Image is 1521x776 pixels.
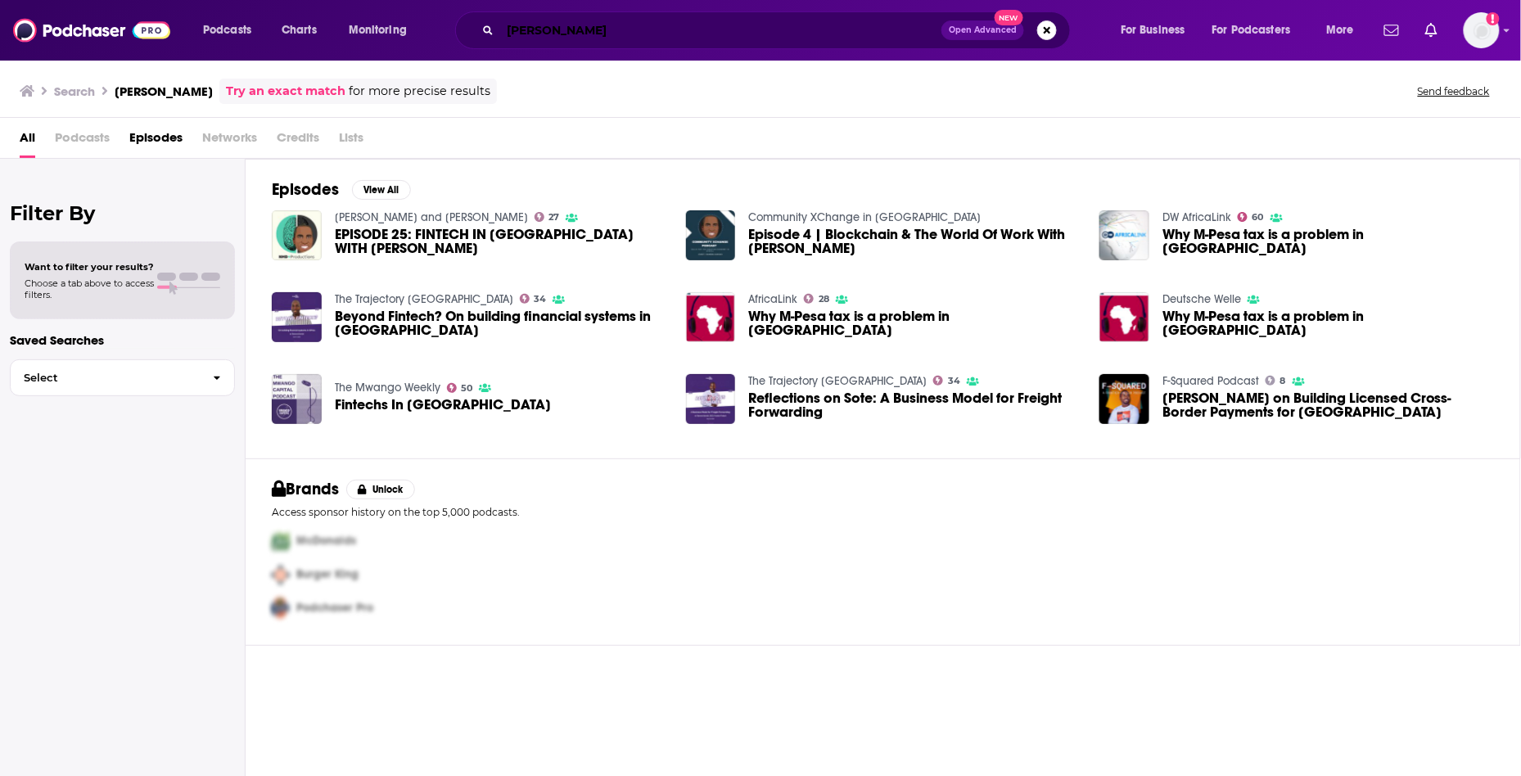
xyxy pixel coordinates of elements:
button: View All [352,180,411,200]
h2: Brands [272,479,340,499]
span: Burger King [296,568,359,582]
a: 34 [520,294,547,304]
img: Third Pro Logo [265,592,296,625]
img: User Profile [1464,12,1500,48]
span: Networks [202,124,257,158]
span: 27 [548,214,559,221]
span: Choose a tab above to access filters. [25,277,154,300]
span: 28 [819,296,829,303]
span: 50 [461,385,472,392]
a: 28 [804,294,829,304]
button: Send feedback [1413,84,1495,98]
a: Reflections on Sote: A Business Model for Freight Forwarding [748,391,1080,419]
span: Select [11,372,200,383]
img: Podchaser - Follow, Share and Rate Podcasts [13,15,170,46]
h2: Filter By [10,201,235,225]
img: Second Pro Logo [265,558,296,592]
button: open menu [1109,17,1206,43]
a: Episodes [129,124,183,158]
a: All [20,124,35,158]
a: Why M-Pesa tax is a problem in Kenya [1162,309,1494,337]
a: Show notifications dropdown [1419,16,1444,44]
span: Why M-Pesa tax is a problem in [GEOGRAPHIC_DATA] [1162,228,1494,255]
a: DW AfricaLink [1162,210,1231,224]
a: EpisodesView All [272,179,411,200]
span: Want to filter your results? [25,261,154,273]
img: Why M-Pesa tax is a problem in Kenya [1099,292,1149,342]
span: More [1326,19,1354,42]
span: New [995,10,1024,25]
span: For Business [1121,19,1185,42]
span: 34 [948,377,960,385]
a: Fintechs In Africa [335,398,551,412]
span: McDonalds [296,535,356,548]
a: F-Squared Podcast [1162,374,1259,388]
a: Beyond Fintech? On building financial systems in Africa [335,309,666,337]
h3: [PERSON_NAME] [115,83,213,99]
button: Unlock [346,480,416,499]
span: Podcasts [55,124,110,158]
img: Beyond Fintech? On building financial systems in Africa [272,292,322,342]
p: Saved Searches [10,332,235,348]
a: 34 [933,376,960,386]
span: 60 [1252,214,1264,221]
button: open menu [1202,17,1315,43]
a: Community XChange in Africa [748,210,981,224]
span: Podcasts [203,19,251,42]
a: Charts [271,17,327,43]
a: Show notifications dropdown [1378,16,1406,44]
button: Select [10,359,235,396]
img: Fintechs In Africa [272,374,322,424]
span: [PERSON_NAME] on Building Licensed Cross-Border Payments for [GEOGRAPHIC_DATA] [1162,391,1494,419]
button: Show profile menu [1464,12,1500,48]
button: open menu [1315,17,1374,43]
a: Dave and Dharm DeMystify [335,210,528,224]
a: Why M-Pesa tax is a problem in Kenya [1162,228,1494,255]
span: 34 [534,296,546,303]
span: Lists [339,124,363,158]
h2: Episodes [272,179,339,200]
a: 8 [1266,376,1286,386]
img: EPISODE 25: FINTECH IN AFRICA WITH SAMORA KARIUKI [272,210,322,260]
span: Logged in as cmand-s [1464,12,1500,48]
span: For Podcasters [1212,19,1291,42]
a: 27 [535,212,560,222]
span: Fintechs In [GEOGRAPHIC_DATA] [335,398,551,412]
span: Monitoring [349,19,407,42]
svg: Add a profile image [1487,12,1500,25]
input: Search podcasts, credits, & more... [500,17,941,43]
img: Why M-Pesa tax is a problem in Kenya [686,292,736,342]
img: First Pro Logo [265,525,296,558]
a: Why M-Pesa tax is a problem in Kenya [748,309,1080,337]
a: Episode 4 | Blockchain & The World Of Work With Samora Kariuki [748,228,1080,255]
button: open menu [337,17,428,43]
a: 50 [447,383,473,393]
a: Why M-Pesa tax is a problem in Kenya [1099,210,1149,260]
img: Episode 4 | Blockchain & The World Of Work With Samora Kariuki [686,210,736,260]
a: AfricaLink [748,292,797,306]
a: The Trajectory Africa [335,292,513,306]
span: EPISODE 25: FINTECH IN [GEOGRAPHIC_DATA] WITH [PERSON_NAME] [335,228,666,255]
p: Access sponsor history on the top 5,000 podcasts. [272,506,1494,518]
a: EPISODE 25: FINTECH IN AFRICA WITH SAMORA KARIUKI [335,228,666,255]
span: Charts [282,19,317,42]
a: Ola Oyetayo on Building Licensed Cross-Border Payments for Africa [1162,391,1494,419]
button: open menu [192,17,273,43]
span: Why M-Pesa tax is a problem in [GEOGRAPHIC_DATA] [1162,309,1494,337]
a: 60 [1238,212,1264,222]
a: Try an exact match [226,82,345,101]
img: Reflections on Sote: A Business Model for Freight Forwarding [686,374,736,424]
img: Ola Oyetayo on Building Licensed Cross-Border Payments for Africa [1099,374,1149,424]
div: Search podcasts, credits, & more... [471,11,1086,49]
